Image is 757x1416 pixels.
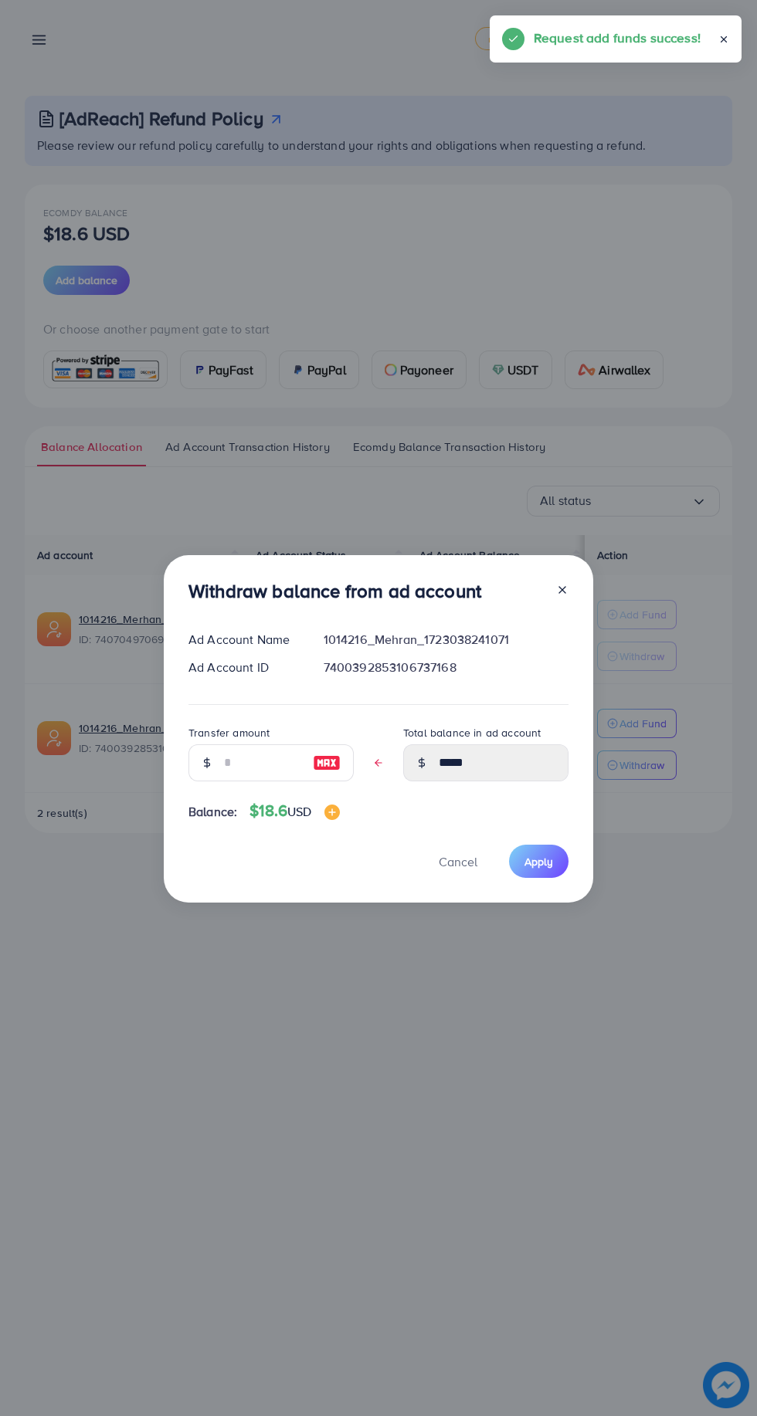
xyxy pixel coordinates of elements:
div: Ad Account Name [176,631,311,649]
label: Total balance in ad account [403,725,541,740]
h4: $18.6 [250,801,339,821]
img: image [324,805,340,820]
div: 1014216_Mehran_1723038241071 [311,631,581,649]
h3: Withdraw balance from ad account [188,580,481,602]
span: USD [287,803,311,820]
div: Ad Account ID [176,659,311,676]
span: Apply [524,854,553,869]
button: Apply [509,845,569,878]
span: Cancel [439,853,477,870]
img: image [313,754,341,772]
button: Cancel [419,845,497,878]
h5: Request add funds success! [534,28,701,48]
label: Transfer amount [188,725,270,740]
span: Balance: [188,803,237,821]
div: 7400392853106737168 [311,659,581,676]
